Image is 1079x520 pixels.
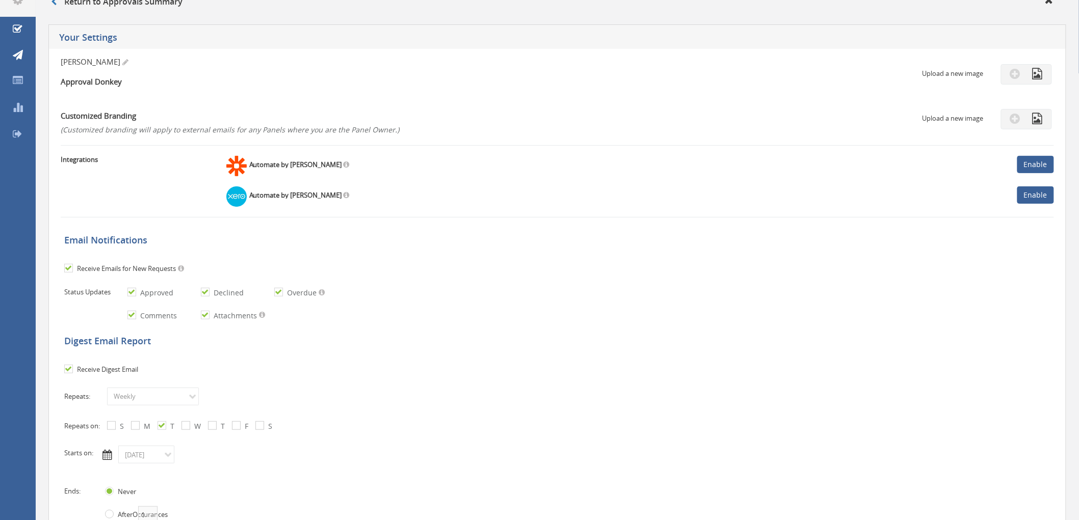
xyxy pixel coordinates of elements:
[249,190,342,200] strong: Automate by [PERSON_NAME]
[141,421,150,431] label: M
[249,160,342,169] strong: Automate by [PERSON_NAME]
[64,486,105,496] label: Ends:
[61,76,122,87] strong: Approval Donkey
[74,264,176,274] label: Receive Emails for New Requests
[242,421,248,431] label: F
[266,421,272,431] label: S
[64,336,1056,346] h5: Digest Email Report
[211,288,244,298] label: Declined
[1017,156,1054,173] a: Enable
[285,288,317,298] label: Overdue
[211,311,257,321] label: Attachments
[64,448,93,458] label: Starts on:
[1017,186,1054,204] a: Enable
[168,421,174,431] label: T
[115,510,168,520] label: After Occurances
[59,33,758,45] h5: Your Settings
[117,421,124,431] label: S
[61,111,136,121] strong: Customized Branding
[74,365,138,375] label: Receive Digest Email
[138,311,177,321] label: Comments
[192,421,201,431] label: W
[61,57,120,67] span: [PERSON_NAME]
[64,287,125,297] label: Status Updates
[922,114,984,123] p: Upload a new image
[64,421,105,431] label: Repeats on:
[138,288,173,298] label: Approved
[61,155,98,164] strong: Integrations
[64,392,105,401] label: Repeats:
[922,69,984,78] p: Upload a new image
[61,125,399,134] span: (Customized branding will apply to external emails for any Panels where you are the Panel Owner.)
[218,421,225,431] label: T
[115,487,136,497] label: Never
[64,235,1056,245] h5: Email Notifications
